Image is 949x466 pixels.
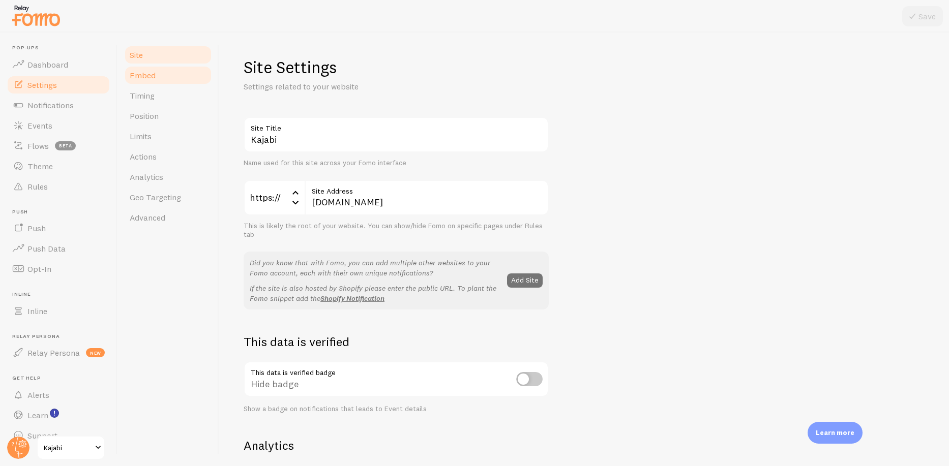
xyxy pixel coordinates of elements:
[27,80,57,90] span: Settings
[6,176,111,197] a: Rules
[244,117,549,134] label: Site Title
[55,141,76,150] span: beta
[244,438,549,453] h2: Analytics
[27,410,48,420] span: Learn
[816,428,854,438] p: Learn more
[12,291,111,298] span: Inline
[130,111,159,121] span: Position
[244,180,305,215] div: https://
[130,151,157,162] span: Actions
[6,115,111,136] a: Events
[305,180,549,215] input: myhonestcompany.com
[124,146,213,167] a: Actions
[6,425,111,446] a: Support
[250,283,501,303] p: If the site is also hosted by Shopify please enter the public URL. To plant the Fomo snippet add the
[124,167,213,187] a: Analytics
[50,409,59,418] svg: <p>Watch New Feature Tutorials!</p>
[130,90,155,101] span: Timing
[27,264,51,274] span: Opt-In
[244,81,488,92] p: Settings related to your website
[12,45,111,51] span: Pop-ups
[6,259,111,279] a: Opt-In
[6,136,111,156] a: Flows beta
[124,85,213,106] a: Timing
[124,65,213,85] a: Embed
[27,141,49,151] span: Flows
[124,207,213,228] a: Advanced
[6,343,111,363] a: Relay Persona new
[244,57,549,78] h1: Site Settings
[6,75,111,95] a: Settings
[6,405,111,425] a: Learn
[27,161,53,171] span: Theme
[27,306,47,316] span: Inline
[124,106,213,126] a: Position
[244,159,549,168] div: Name used for this site across your Fomo interface
[27,390,49,400] span: Alerts
[507,273,543,288] button: Add Site
[305,180,549,197] label: Site Address
[12,375,111,382] span: Get Help
[244,334,549,350] h2: This data is verified
[250,258,501,278] p: Did you know that with Fomo, you can add multiple other websites to your Fomo account, each with ...
[12,209,111,215] span: Push
[130,212,165,223] span: Advanced
[124,187,213,207] a: Geo Targeting
[130,50,143,60] span: Site
[130,192,181,202] span: Geo Targeting
[27,181,48,192] span: Rules
[6,218,111,238] a: Push
[27,430,57,441] span: Support
[27,59,68,70] span: Dashboard
[124,45,213,65] a: Site
[6,95,111,115] a: Notifications
[124,126,213,146] a: Limits
[808,422,863,444] div: Learn more
[37,436,105,460] a: Kajabi
[130,131,152,141] span: Limits
[27,348,80,358] span: Relay Persona
[6,385,111,405] a: Alerts
[6,54,111,75] a: Dashboard
[12,333,111,340] span: Relay Persona
[86,348,105,357] span: new
[6,301,111,321] a: Inline
[130,172,163,182] span: Analytics
[320,294,384,303] a: Shopify Notification
[11,3,62,28] img: fomo-relay-logo-orange.svg
[27,223,46,233] span: Push
[27,100,74,110] span: Notifications
[6,156,111,176] a: Theme
[44,442,92,454] span: Kajabi
[244,222,549,239] div: This is likely the root of your website. You can show/hide Fomo on specific pages under Rules tab
[6,238,111,259] a: Push Data
[130,70,156,80] span: Embed
[27,120,52,131] span: Events
[27,243,66,254] span: Push Data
